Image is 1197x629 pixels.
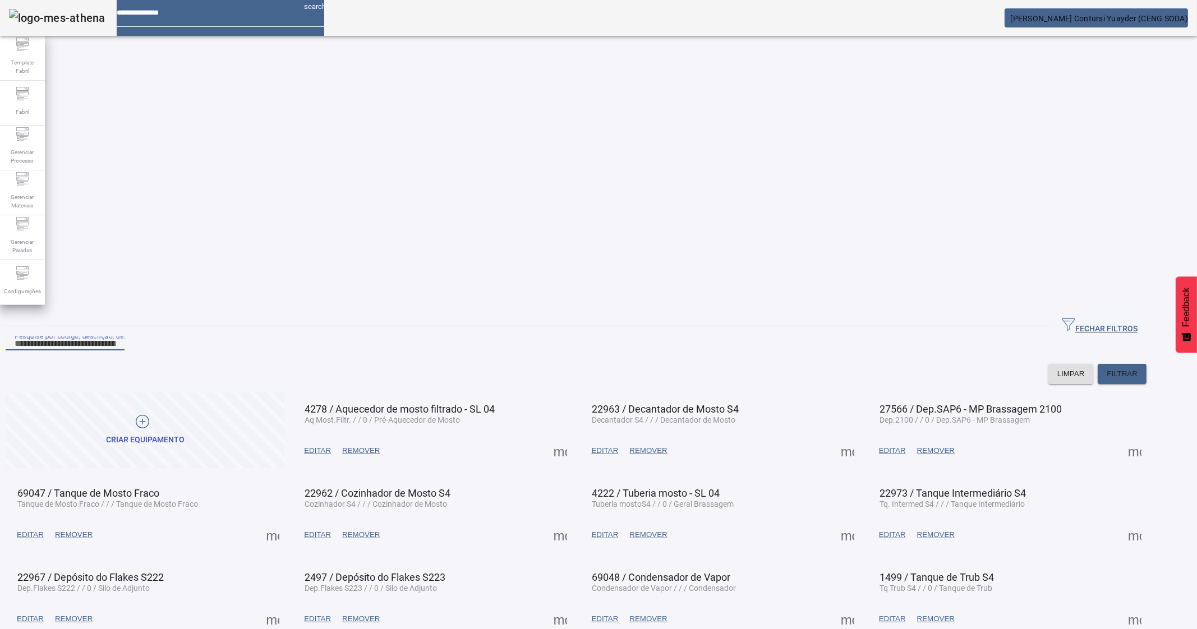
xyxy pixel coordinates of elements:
[592,415,736,424] span: Decantador S4 / / / Decantador de Mosto
[879,613,906,625] span: EDITAR
[6,145,39,168] span: Gerenciar Processo
[304,613,331,625] span: EDITAR
[305,487,450,499] span: 22962 / Cozinhador de Mosto S4
[17,499,198,508] span: Tanque de Mosto Fraco / / / Tanque de Mosto Fraco
[1125,441,1145,461] button: Mais
[550,441,570,461] button: Mais
[263,525,283,545] button: Mais
[550,609,570,629] button: Mais
[873,609,911,629] button: EDITAR
[298,609,337,629] button: EDITAR
[55,529,93,540] span: REMOVER
[1062,318,1138,335] span: FECHAR FILTROS
[1011,14,1189,23] span: [PERSON_NAME] Contursi Yuayder (CENG SODA)
[9,9,105,27] img: logo-mes-athena
[11,525,49,545] button: EDITAR
[49,525,98,545] button: REMOVER
[911,441,960,461] button: REMOVER
[592,613,619,625] span: EDITAR
[1181,288,1191,327] span: Feedback
[1057,368,1085,380] span: LIMPAR
[917,445,955,456] span: REMOVER
[1125,609,1145,629] button: Mais
[305,571,445,583] span: 2497 / Depósito do Flakes S223
[592,499,734,508] span: Tuberia mostoS4 / / 0 / Geral Brassagem
[17,613,44,625] span: EDITAR
[1107,368,1138,380] span: FILTRAR
[17,487,159,499] span: 69047 / Tanque de Mosto Fraco
[880,499,1025,508] span: Tq. Intermed S4 / / / Tanque Intermediário
[305,415,460,424] span: Aq Most.Filtr. / / 0 / Pré-Aquecedor de Mosto
[873,525,911,545] button: EDITAR
[342,445,380,456] span: REMOVER
[342,529,380,540] span: REMOVER
[11,609,49,629] button: EDITAR
[6,55,39,78] span: Template Fabril
[6,234,39,258] span: Gerenciar Paradas
[592,529,619,540] span: EDITAR
[55,613,93,625] span: REMOVER
[342,613,380,625] span: REMOVER
[1176,276,1197,353] button: Feedback - Mostrar pesquisa
[880,403,1062,415] span: 27566 / Dep.SAP6 - MP Brassagem 2100
[305,499,447,508] span: Cozinhador S4 / / / Cozinhador de Mosto
[305,584,437,593] span: Dep.Flakes S223 / / 0 / Silo de Adjunto
[629,613,667,625] span: REMOVER
[6,189,39,213] span: Gerenciar Materiais
[586,609,624,629] button: EDITAR
[873,441,911,461] button: EDITAR
[337,525,385,545] button: REMOVER
[15,332,289,340] mat-label: Pesquise por código, descrição, descrição abreviada, capacidade ou ano de fabricação
[586,525,624,545] button: EDITAR
[624,525,673,545] button: REMOVER
[337,441,385,461] button: REMOVER
[298,441,337,461] button: EDITAR
[6,392,284,468] button: CRIAR EQUIPAMENTO
[880,584,992,593] span: Tq Trub S4 / / 0 / Tanque de Trub
[337,609,385,629] button: REMOVER
[837,525,858,545] button: Mais
[917,613,955,625] span: REMOVER
[880,415,1030,424] span: Dep.2100 / / 0 / Dep.SAP6 - MP Brassagem
[1,284,44,299] span: Configurações
[837,609,858,629] button: Mais
[298,525,337,545] button: EDITAR
[304,445,331,456] span: EDITAR
[624,609,673,629] button: REMOVER
[592,445,619,456] span: EDITAR
[263,609,283,629] button: Mais
[624,441,673,461] button: REMOVER
[586,441,624,461] button: EDITAR
[592,487,720,499] span: 4222 / Tuberia mosto - SL 04
[17,529,44,540] span: EDITAR
[1053,316,1147,336] button: FECHAR FILTROS
[880,487,1026,499] span: 22973 / Tanque Intermediário S4
[1098,364,1147,384] button: FILTRAR
[592,584,736,593] span: Condensador de Vapor / / / Condensador
[106,434,185,446] div: CRIAR EQUIPAMENTO
[911,525,960,545] button: REMOVER
[17,584,150,593] span: Dep.Flakes S222 / / 0 / Silo de Adjunto
[879,445,906,456] span: EDITAR
[592,403,739,415] span: 22963 / Decantador de Mosto S4
[629,529,667,540] span: REMOVER
[1125,525,1145,545] button: Mais
[304,529,331,540] span: EDITAR
[879,529,906,540] span: EDITAR
[592,571,731,583] span: 69048 / Condensador de Vapor
[629,445,667,456] span: REMOVER
[1048,364,1094,384] button: LIMPAR
[17,571,164,583] span: 22967 / Depósito do Flakes S222
[550,525,570,545] button: Mais
[880,571,994,583] span: 1499 / Tanque de Trub S4
[911,609,960,629] button: REMOVER
[49,609,98,629] button: REMOVER
[305,403,495,415] span: 4278 / Aquecedor de mosto filtrado - SL 04
[837,441,858,461] button: Mais
[917,529,955,540] span: REMOVER
[12,104,33,119] span: Fabril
